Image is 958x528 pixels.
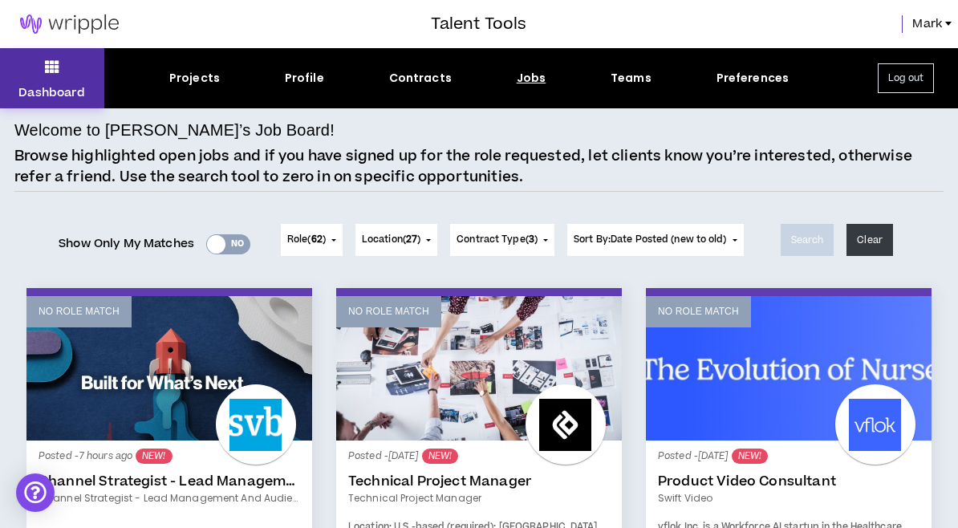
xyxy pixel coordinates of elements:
h4: Welcome to [PERSON_NAME]’s Job Board! [14,118,335,142]
a: No Role Match [646,296,932,441]
p: No Role Match [658,304,739,319]
div: Open Intercom Messenger [16,473,55,512]
button: Role(62) [281,224,343,256]
span: Show Only My Matches [59,232,194,256]
p: Posted - [DATE] [348,449,610,464]
p: Posted - [DATE] [658,449,919,464]
p: No Role Match [348,304,429,319]
a: No Role Match [336,296,622,441]
div: Contracts [389,70,452,87]
a: Product Video Consultant [658,473,919,489]
button: Clear [846,224,893,256]
button: Log out [878,63,934,93]
a: Technical Project Manager [348,473,610,489]
a: Technical Project Manager [348,491,610,506]
span: Location ( ) [362,233,420,247]
p: Browse highlighted open jobs and if you have signed up for the role requested, let clients know y... [14,146,944,187]
p: No Role Match [39,304,120,319]
span: 27 [406,233,417,246]
span: 3 [529,233,534,246]
p: Posted - 7 hours ago [39,449,300,464]
a: Channel Strategist - Lead Management and Audience [39,491,300,506]
span: 62 [311,233,323,246]
button: Sort By:Date Posted (new to old) [567,224,744,256]
a: Swift video [658,491,919,506]
p: Dashboard [18,84,85,101]
button: Location(27) [355,224,437,256]
a: No Role Match [26,296,312,441]
button: Search [781,224,834,256]
h3: Talent Tools [431,12,526,36]
sup: NEW! [422,449,458,464]
div: Teams [611,70,652,87]
sup: NEW! [732,449,768,464]
span: Contract Type ( ) [457,233,538,247]
span: Mark [912,15,942,33]
div: Preferences [716,70,790,87]
span: Role ( ) [287,233,326,247]
span: Sort By: Date Posted (new to old) [574,233,727,246]
button: Contract Type(3) [450,224,554,256]
div: Profile [285,70,324,87]
sup: NEW! [136,449,172,464]
div: Projects [169,70,220,87]
a: Channel Strategist - Lead Management and Audience [39,473,300,489]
